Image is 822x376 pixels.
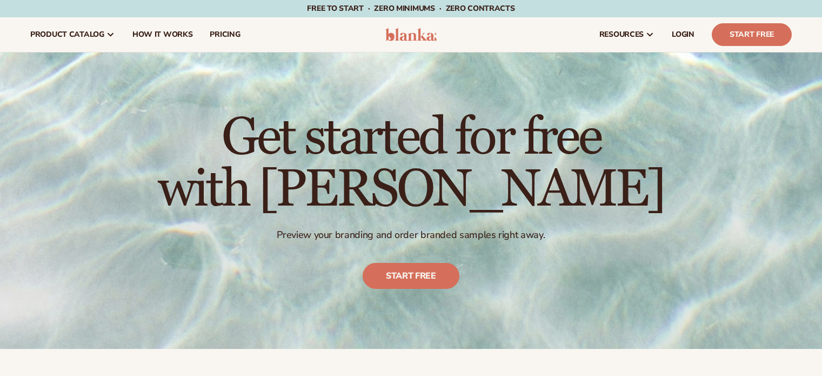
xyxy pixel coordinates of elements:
span: Free to start · ZERO minimums · ZERO contracts [307,3,514,14]
span: LOGIN [672,30,694,39]
a: resources [591,17,663,52]
a: Start free [363,263,459,289]
span: resources [599,30,644,39]
a: pricing [201,17,249,52]
h1: Get started for free with [PERSON_NAME] [158,112,664,216]
a: LOGIN [663,17,703,52]
p: Preview your branding and order branded samples right away. [158,229,664,241]
a: product catalog [22,17,124,52]
a: Start Free [712,23,792,46]
a: How It Works [124,17,202,52]
span: pricing [210,30,240,39]
span: How It Works [132,30,193,39]
img: logo [385,28,437,41]
span: product catalog [30,30,104,39]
